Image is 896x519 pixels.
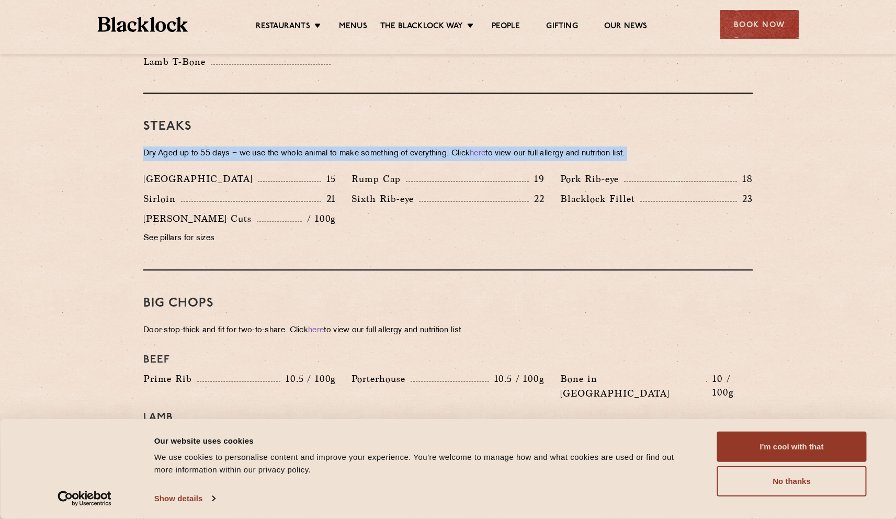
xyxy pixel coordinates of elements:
div: Book Now [720,10,799,39]
p: Blacklock Fillet [560,191,640,206]
p: 18 [737,172,753,186]
a: Gifting [546,21,577,33]
p: 10.5 / 100g [280,372,336,386]
p: Lamb T-Bone [143,54,211,69]
h3: Big Chops [143,297,753,310]
p: Bone in [GEOGRAPHIC_DATA] [560,371,707,401]
p: 23 [737,192,753,206]
p: Porterhouse [351,371,411,386]
p: 21 [321,192,336,206]
button: No thanks [717,466,867,497]
p: / 100g [302,212,336,225]
a: Restaurants [256,21,310,33]
a: here [308,326,324,334]
a: Usercentrics Cookiebot - opens in a new window [39,491,130,506]
p: 19 [529,172,545,186]
h3: Steaks [143,120,753,133]
a: Menus [339,21,367,33]
h4: Lamb [143,411,753,424]
p: [PERSON_NAME] Cuts [143,211,257,226]
p: 10.5 / 100g [489,372,545,386]
p: Sirloin [143,191,181,206]
a: The Blacklock Way [380,21,463,33]
p: 22 [529,192,545,206]
div: We use cookies to personalise content and improve your experience. You're welcome to manage how a... [154,451,694,476]
p: See pillars for sizes [143,231,336,246]
img: BL_Textured_Logo-footer-cropped.svg [98,17,188,32]
h4: Beef [143,354,753,366]
button: I'm cool with that [717,432,867,462]
p: Pork Rib-eye [560,172,624,186]
a: Show details [154,491,215,506]
a: People [492,21,520,33]
a: here [470,150,485,157]
p: [GEOGRAPHIC_DATA] [143,172,258,186]
p: 15 [321,172,336,186]
p: Prime Rib [143,371,197,386]
p: 10 / 100g [707,372,753,399]
p: Sixth Rib-eye [351,191,419,206]
a: Our News [604,21,648,33]
p: Dry Aged up to 55 days − we use the whole animal to make something of everything. Click to view o... [143,146,753,161]
p: Rump Cap [351,172,406,186]
div: Our website uses cookies [154,434,694,447]
p: Door-stop-thick and fit for two-to-share. Click to view our full allergy and nutrition list. [143,323,753,338]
